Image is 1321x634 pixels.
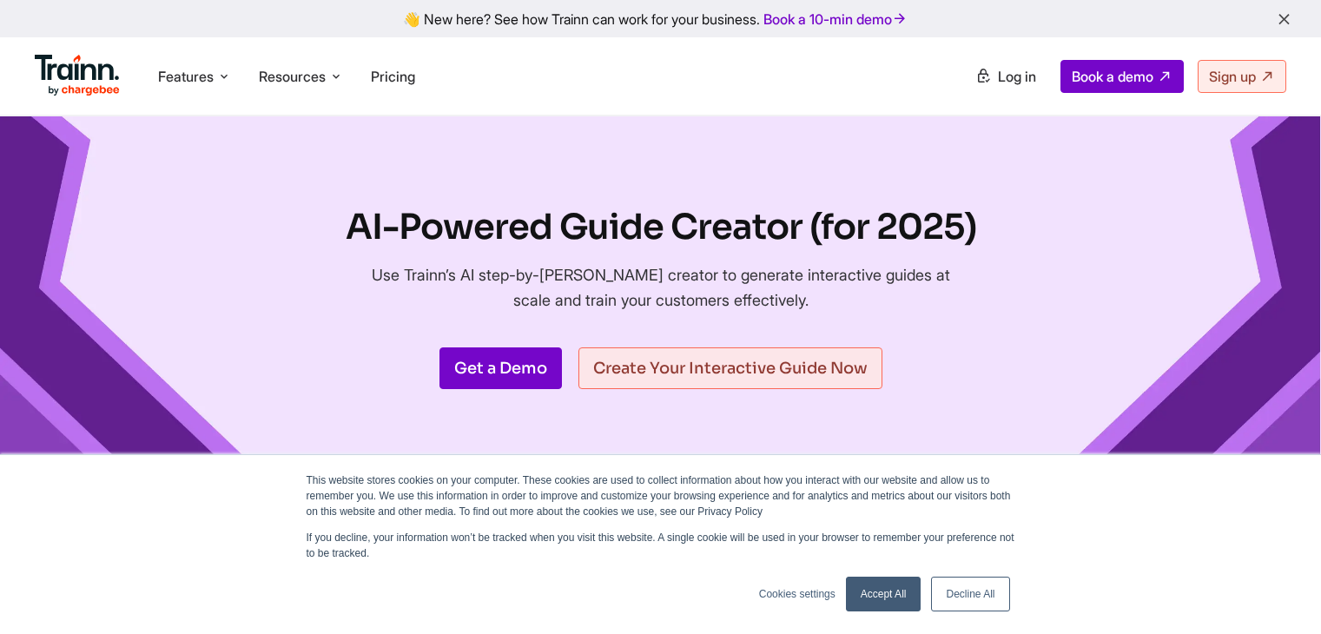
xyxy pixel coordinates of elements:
span: Sign up [1209,68,1256,85]
p: This website stores cookies on your computer. These cookies are used to collect information about... [307,472,1015,519]
a: Create Your Interactive Guide Now [578,347,882,389]
a: Log in [965,61,1047,92]
div: 👋 New here? See how Trainn can work for your business. [10,10,1311,27]
a: Book a demo [1060,60,1184,93]
p: Use Trainn’s AI step-by-[PERSON_NAME] creator to generate interactive guides at scale and train y... [370,262,952,313]
a: Sign up [1198,60,1286,93]
h1: AI-Powered Guide Creator (for 2025) [346,203,976,252]
a: Accept All [846,577,921,611]
a: Cookies settings [759,586,836,602]
img: Trainn Logo [35,55,120,96]
a: Pricing [371,68,415,85]
a: Decline All [931,577,1009,611]
span: Resources [259,67,326,86]
a: Get a Demo [439,347,562,389]
p: If you decline, your information won’t be tracked when you visit this website. A single cookie wi... [307,530,1015,561]
span: Book a demo [1072,68,1153,85]
span: Features [158,67,214,86]
a: Book a 10-min demo [760,7,911,31]
span: Log in [998,68,1036,85]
